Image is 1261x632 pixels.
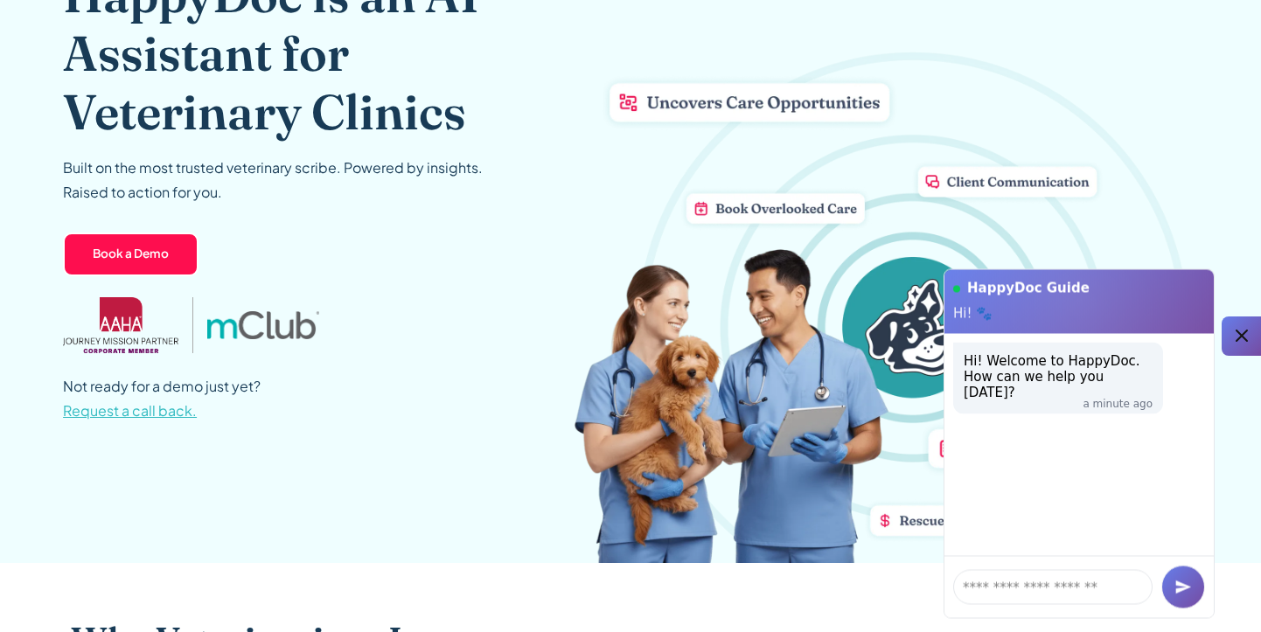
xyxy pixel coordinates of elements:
[63,233,199,276] a: Book a Demo
[63,401,197,420] span: Request a call back.
[63,374,261,423] p: Not ready for a demo just yet?
[63,156,483,205] p: Built on the most trusted veterinary scribe. Powered by insights. Raised to action for you.
[63,297,178,353] img: AAHA Advantage logo
[207,311,319,339] img: mclub logo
